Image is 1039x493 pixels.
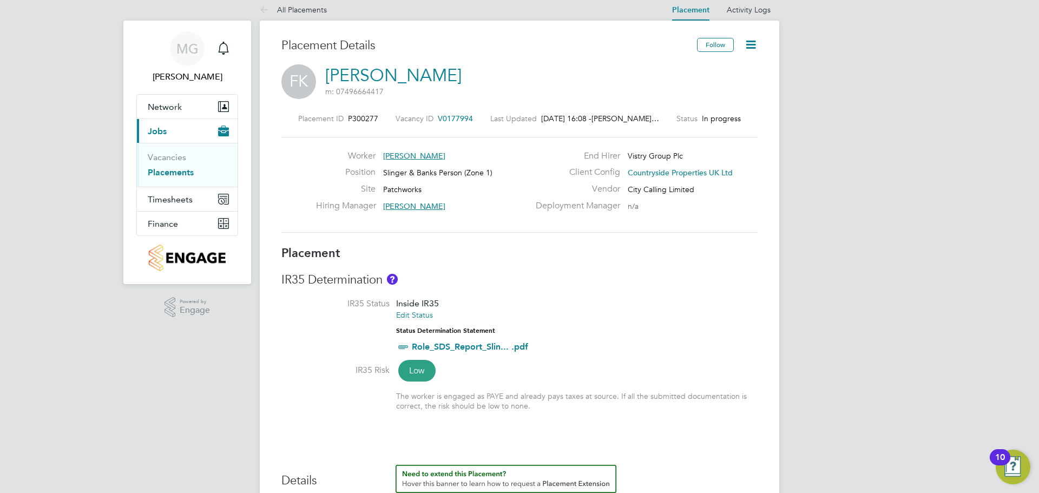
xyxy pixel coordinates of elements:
[396,465,616,493] button: How to extend a Placement?
[180,306,210,315] span: Engage
[628,151,683,161] span: Vistry Group Plc
[995,457,1005,471] div: 10
[541,114,591,123] span: [DATE] 16:08 -
[412,341,528,352] a: Role_SDS_Report_Slin... .pdf
[260,5,327,15] a: All Placements
[148,219,178,229] span: Finance
[325,65,462,86] a: [PERSON_NAME]
[348,114,378,123] span: P300277
[137,187,238,211] button: Timesheets
[316,150,376,162] label: Worker
[316,167,376,178] label: Position
[697,38,734,52] button: Follow
[148,152,186,162] a: Vacancies
[281,272,758,288] h3: IR35 Determination
[398,360,436,382] span: Low
[137,143,238,187] div: Jobs
[438,114,473,123] span: V0177994
[137,95,238,119] button: Network
[148,126,167,136] span: Jobs
[628,201,639,211] span: n/a
[387,274,398,285] button: About IR35
[180,297,210,306] span: Powered by
[396,114,433,123] label: Vacancy ID
[176,42,199,56] span: MG
[396,391,758,411] div: The worker is engaged as PAYE and already pays taxes at source. If all the submitted documentatio...
[137,212,238,235] button: Finance
[316,200,376,212] label: Hiring Manager
[281,246,340,260] b: Placement
[149,245,225,271] img: countryside-properties-logo-retina.png
[325,87,384,96] span: m: 07496664417
[148,102,182,112] span: Network
[396,327,495,334] strong: Status Determination Statement
[702,114,741,123] span: In progress
[676,114,698,123] label: Status
[529,200,620,212] label: Deployment Manager
[137,119,238,143] button: Jobs
[490,114,537,123] label: Last Updated
[136,245,238,271] a: Go to home page
[136,31,238,83] a: MG[PERSON_NAME]
[383,151,445,161] span: [PERSON_NAME]
[727,5,771,15] a: Activity Logs
[529,167,620,178] label: Client Config
[529,150,620,162] label: End Hirer
[383,185,422,194] span: Patchworks
[529,183,620,195] label: Vendor
[628,168,733,178] span: Countryside Properties UK Ltd
[123,21,251,284] nav: Main navigation
[281,465,758,489] h3: Details
[996,450,1030,484] button: Open Resource Center, 10 new notifications
[383,168,492,178] span: Slinger & Banks Person (Zone 1)
[316,183,376,195] label: Site
[165,297,211,318] a: Powered byEngage
[591,114,659,123] span: [PERSON_NAME]…
[281,298,390,310] label: IR35 Status
[396,310,433,320] a: Edit Status
[148,194,193,205] span: Timesheets
[148,167,194,178] a: Placements
[672,5,709,15] a: Placement
[628,185,694,194] span: City Calling Limited
[396,298,439,308] span: Inside IR35
[383,201,445,211] span: [PERSON_NAME]
[281,38,689,54] h3: Placement Details
[136,70,238,83] span: Maksymilian Grobelny
[281,64,316,99] span: FK
[298,114,344,123] label: Placement ID
[281,365,390,376] label: IR35 Risk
